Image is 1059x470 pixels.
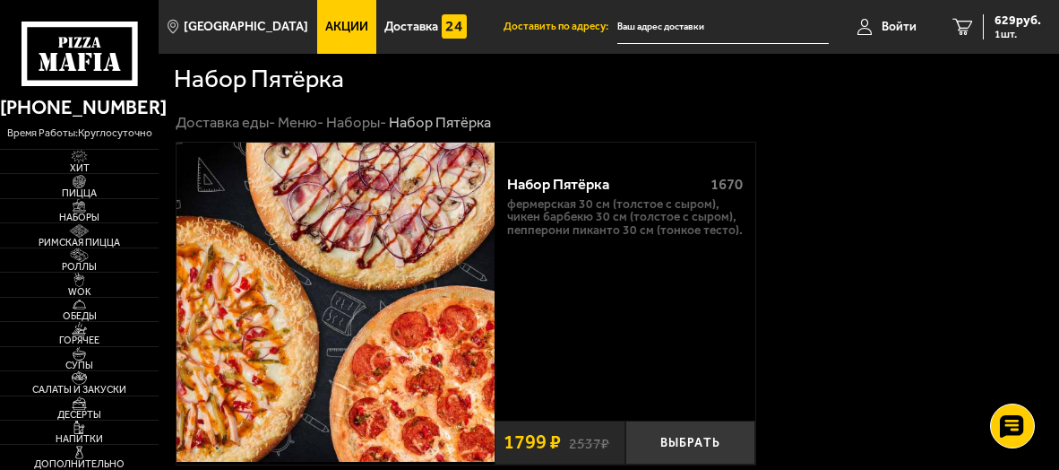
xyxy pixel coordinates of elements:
[174,66,344,91] h1: Набор Пятёрка
[326,113,386,131] a: Наборы-
[325,21,368,33] span: Акции
[617,11,829,44] input: Ваш адрес доставки
[710,175,743,193] span: 1670
[882,21,917,33] span: Войти
[569,434,609,451] s: 2537 ₽
[389,113,491,133] div: Набор Пятёрка
[176,143,495,465] a: Набор Пятёрка
[184,21,308,33] span: [GEOGRAPHIC_DATA]
[176,143,495,462] img: Набор Пятёрка
[176,113,275,131] a: Доставка еды-
[504,22,617,32] span: Доставить по адресу:
[442,14,467,39] img: 15daf4d41897b9f0e9f617042186c801.svg
[384,21,438,33] span: Доставка
[504,432,561,452] span: 1799 ₽
[994,29,1041,39] span: 1 шт.
[994,14,1041,27] span: 629 руб.
[278,113,323,131] a: Меню-
[507,176,696,194] div: Набор Пятёрка
[625,421,755,465] button: Выбрать
[507,198,743,238] p: Фермерская 30 см (толстое с сыром), Чикен Барбекю 30 см (толстое с сыром), Пепперони Пиканто 30 с...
